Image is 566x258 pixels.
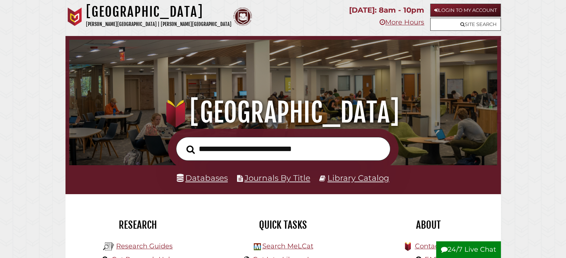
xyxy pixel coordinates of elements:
a: More Hours [380,18,424,26]
button: Search [183,143,199,156]
img: Hekman Library Logo [254,243,261,250]
h2: About [361,219,495,231]
p: [DATE]: 8am - 10pm [349,4,424,17]
a: Journals By Title [244,173,310,183]
a: Contact Us [415,242,451,250]
i: Search [186,145,195,154]
h1: [GEOGRAPHIC_DATA] [86,4,231,20]
a: Login to My Account [430,4,501,17]
p: [PERSON_NAME][GEOGRAPHIC_DATA] | [PERSON_NAME][GEOGRAPHIC_DATA] [86,20,231,29]
h1: [GEOGRAPHIC_DATA] [77,96,488,129]
a: Research Guides [116,242,173,250]
img: Calvin University [65,7,84,26]
h2: Quick Tasks [216,219,350,231]
img: Calvin Theological Seminary [233,7,252,26]
img: Hekman Library Logo [103,241,114,252]
a: Search MeLCat [262,242,313,250]
a: Site Search [430,18,501,31]
a: Library Catalog [327,173,389,183]
h2: Research [71,219,205,231]
a: Databases [177,173,228,183]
